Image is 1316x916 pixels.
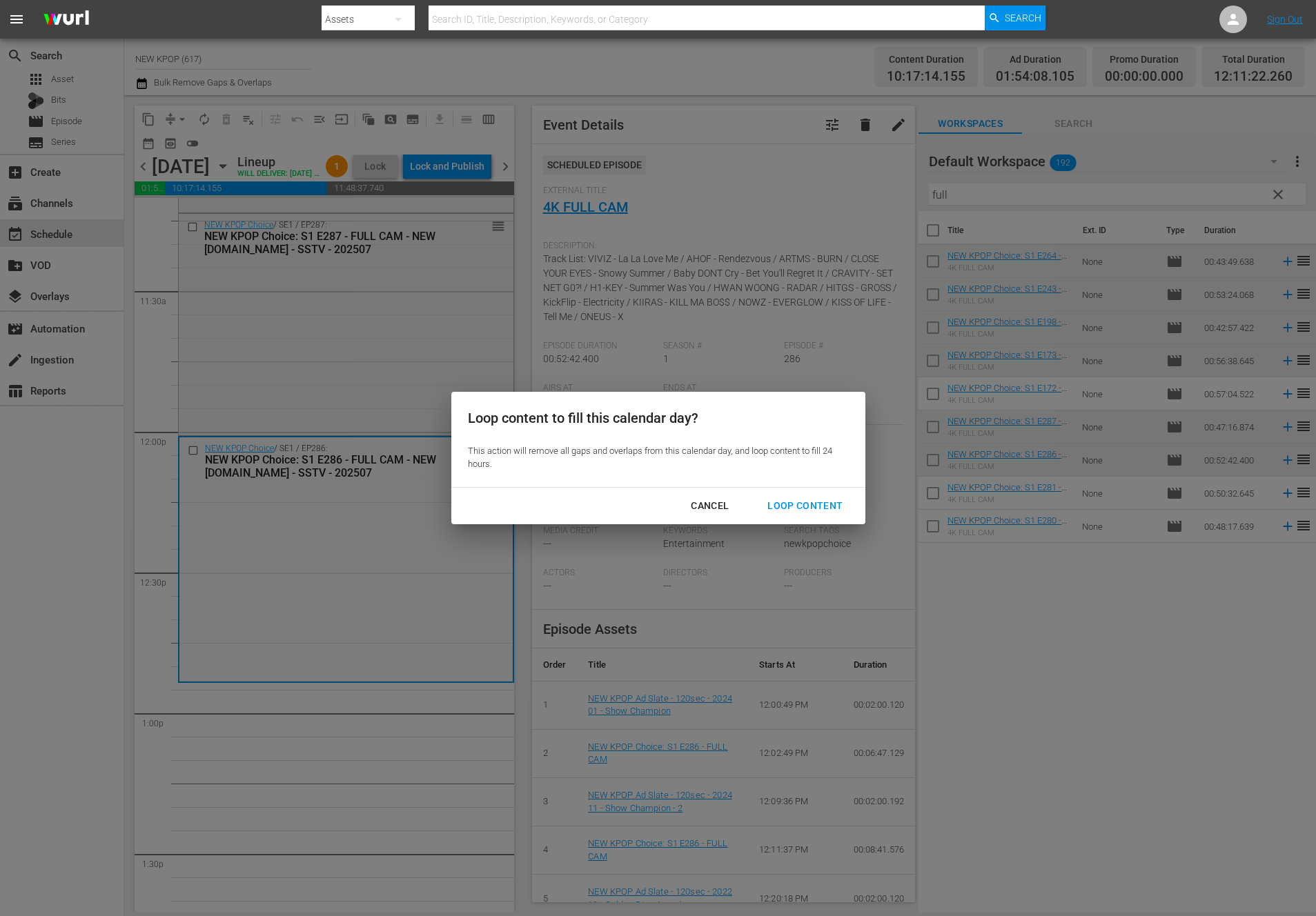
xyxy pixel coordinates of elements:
[756,497,854,515] div: Loop Content
[468,408,841,428] div: Loop content to fill this calendar day?
[8,11,25,28] span: menu
[1005,6,1041,30] span: Search
[674,493,745,519] button: Cancel
[680,497,740,515] div: Cancel
[751,493,859,519] button: Loop Content
[1267,14,1303,25] a: Sign Out
[33,3,99,36] img: ans4CAIJ8jUAAAAAAAAAAAAAAAAAAAAAAAAgQb4GAAAAAAAAAAAAAAAAAAAAAAAAJMjXAAAAAAAAAAAAAAAAAAAAAAAAgAT5G...
[468,445,841,470] div: This action will remove all gaps and overlaps from this calendar day, and loop content to fill 24...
